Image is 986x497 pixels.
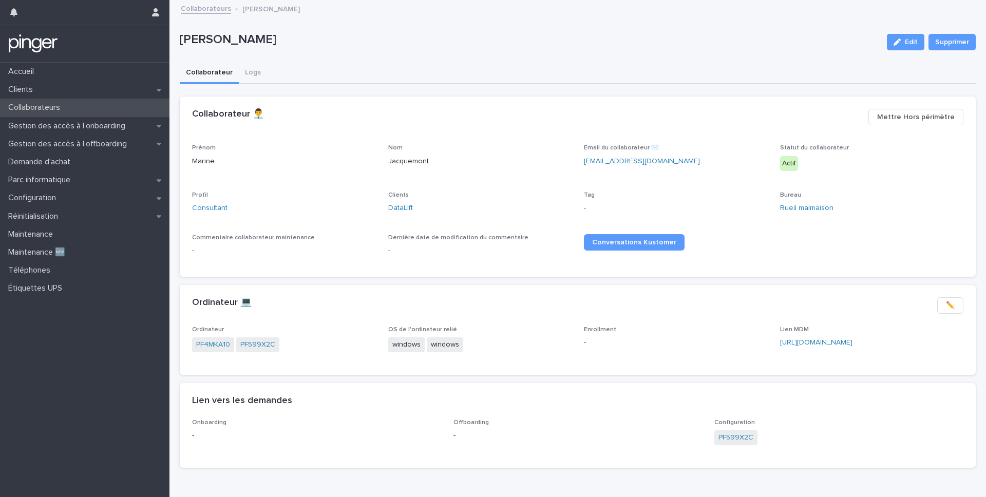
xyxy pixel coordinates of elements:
[427,337,463,352] span: windows
[714,419,755,426] span: Configuration
[4,247,73,257] p: Maintenance 🆕
[180,32,879,47] p: [PERSON_NAME]
[4,157,79,167] p: Demande d'achat
[8,33,58,54] img: mTgBEunGTSyRkCgitkcU
[192,235,315,241] span: Commentaire collaborateur maintenance
[4,67,42,77] p: Accueil
[946,300,955,311] span: ✏️
[935,37,969,47] span: Supprimer
[192,327,224,333] span: Ordinateur
[4,212,66,221] p: Réinitialisation
[388,203,413,214] a: DataLift
[453,430,703,441] p: -
[780,192,801,198] span: Bureau
[584,327,616,333] span: Enrollment
[4,193,64,203] p: Configuration
[192,419,226,426] span: Onboarding
[584,192,595,198] span: Tag
[905,39,918,46] span: Edit
[388,145,403,151] span: Nom
[388,156,572,167] p: Jacquemont
[242,3,300,14] p: [PERSON_NAME]
[4,265,59,275] p: Téléphones
[192,297,252,309] h2: Ordinateur 💻
[239,63,267,84] button: Logs
[388,327,457,333] span: OS de l'ordinateur relié
[584,158,700,165] a: [EMAIL_ADDRESS][DOMAIN_NAME]
[388,235,528,241] span: Dernière date de modification du commentaire
[192,395,292,407] h2: Lien vers les demandes
[937,297,963,314] button: ✏️
[4,139,135,149] p: Gestion des accès à l’offboarding
[780,145,849,151] span: Statut du collaborateur
[192,109,264,120] h2: Collaborateur 👨‍💼
[192,156,376,167] p: Marine
[388,245,572,256] p: -
[928,34,976,50] button: Supprimer
[4,121,134,131] p: Gestion des accès à l’onboarding
[181,2,231,14] a: Collaborateurs
[584,234,685,251] a: Conversations Kustomer
[780,327,809,333] span: Lien MDM
[877,112,955,122] span: Mettre Hors périmètre
[388,337,425,352] span: windows
[868,109,963,125] button: Mettre Hors périmètre
[887,34,924,50] button: Edit
[192,203,227,214] a: Consultant
[240,339,275,350] a: PF599X2C
[780,339,852,346] a: [URL][DOMAIN_NAME]
[4,85,41,94] p: Clients
[4,230,61,239] p: Maintenance
[453,419,489,426] span: Offboarding
[584,145,659,151] span: Email du collaborateur ✉️
[180,63,239,84] button: Collaborateur
[192,430,441,441] p: -
[196,339,230,350] a: PF4MKA10
[4,175,79,185] p: Parc informatique
[584,337,768,348] p: -
[388,192,409,198] span: Clients
[192,145,216,151] span: Prénom
[584,203,768,214] p: -
[780,203,833,214] a: Rueil malmaison
[4,103,68,112] p: Collaborateurs
[718,432,753,443] a: PF599X2C
[192,192,208,198] span: Profil
[4,283,70,293] p: Étiquettes UPS
[592,239,676,246] span: Conversations Kustomer
[780,156,798,171] div: Actif
[192,245,376,256] p: -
